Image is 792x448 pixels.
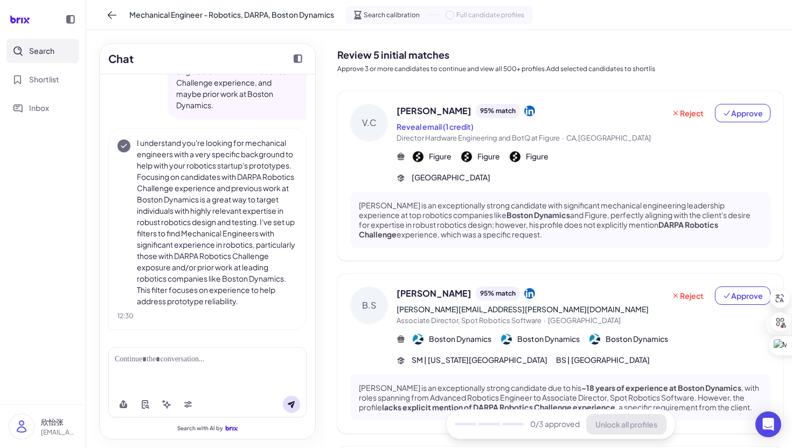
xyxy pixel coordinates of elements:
[581,383,741,393] strong: ~18 years of experience at Boston Dynamics
[671,290,704,301] span: Reject
[589,334,600,345] img: 公司logo
[177,425,223,432] span: Search with AI by
[108,51,134,67] h2: Chat
[289,50,307,67] button: Collapse chat
[9,414,34,439] img: user_logo.png
[29,45,54,57] span: Search
[755,411,781,437] div: Open Intercom Messenger
[350,104,388,142] div: V.C
[562,134,564,142] span: ·
[397,304,649,314] a: [PERSON_NAME][EMAIL_ADDRESS][PERSON_NAME][DOMAIN_NAME]
[530,419,580,430] span: 0 /3 approved
[606,333,668,345] span: Boston Dynamics
[364,10,420,20] span: Search calibration
[722,290,763,301] span: Approve
[722,108,763,118] span: Approve
[129,9,334,20] span: Mechanical Engineer - Robotics, DARPA, Boston Dynamics
[29,74,59,85] span: Shortlist
[41,428,77,437] p: [EMAIL_ADDRESS][DOMAIN_NAME]
[476,104,520,118] div: 95 % match
[397,121,474,132] button: Reveal email (1 credit)
[359,383,762,412] p: [PERSON_NAME] is an exceptionally strong candidate due to his , with roles spanning from Advanced...
[548,316,621,325] span: [GEOGRAPHIC_DATA]
[412,354,547,366] span: SM | [US_STATE][GEOGRAPHIC_DATA]
[556,354,650,366] span: BS | [GEOGRAPHIC_DATA]
[137,137,297,307] p: I understand you're looking for mechanical engineers with a very specific background to help with...
[715,104,770,122] button: Approve
[517,333,580,345] span: Boston Dynamics
[29,102,49,114] span: Inbox
[715,286,770,305] button: Approve
[350,286,388,324] div: B.S
[671,108,704,118] span: Reject
[359,220,718,239] strong: DARPA Robotics Challenge
[397,134,560,142] span: Director Hardware Engineering and BotQ at Figure
[337,64,783,74] p: Approve 3 or more candidates to continue and view all 500+ profiles.Add selected candidates to sh...
[412,172,490,183] span: [GEOGRAPHIC_DATA]
[566,134,651,142] span: CA,[GEOGRAPHIC_DATA]
[6,39,79,63] button: Search
[413,334,423,345] img: 公司logo
[382,402,615,412] strong: lacks explicit mention of DARPA Robotics Challenge experience
[283,396,300,413] button: Send message
[397,287,471,300] span: [PERSON_NAME]
[429,333,491,345] span: Boston Dynamics
[526,151,548,162] span: Figure
[506,210,570,220] strong: Boston Dynamics
[664,286,711,305] button: Reject
[544,316,546,325] span: ·
[456,10,524,20] span: Full candidate profiles
[397,104,471,117] span: [PERSON_NAME]
[664,104,711,122] button: Reject
[477,151,500,162] span: Figure
[413,151,423,162] img: 公司logo
[397,316,541,325] span: Associate Director, Spot Robotics Software
[359,200,762,240] p: [PERSON_NAME] is an exceptionally strong candidate with significant mechanical engineering leader...
[117,311,297,321] div: 12:30
[476,286,520,300] div: 95 % match
[461,151,472,162] img: 公司logo
[6,96,79,120] button: Inbox
[6,67,79,92] button: Shortlist
[501,334,512,345] img: 公司logo
[429,151,451,162] span: Figure
[41,416,77,428] p: 欣怡张
[337,47,783,62] h2: Review 5 initial matches
[510,151,520,162] img: 公司logo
